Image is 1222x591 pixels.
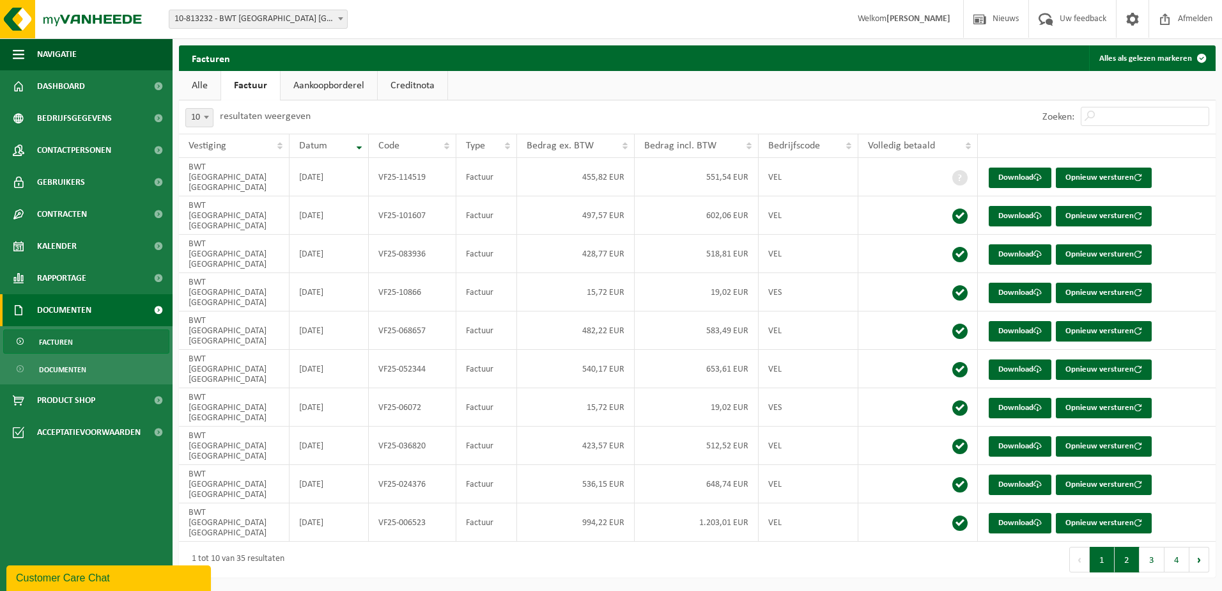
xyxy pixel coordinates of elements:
td: VF25-068657 [369,311,456,350]
td: 19,02 EUR [635,388,759,427]
a: Download [989,321,1051,342]
td: VEL [759,196,858,235]
td: [DATE] [290,273,369,311]
button: Opnieuw versturen [1056,475,1152,495]
a: Download [989,398,1051,418]
td: BWT [GEOGRAPHIC_DATA] [GEOGRAPHIC_DATA] [179,158,290,196]
td: [DATE] [290,196,369,235]
a: Download [989,168,1051,188]
td: VEL [759,503,858,542]
td: BWT [GEOGRAPHIC_DATA] [GEOGRAPHIC_DATA] [179,465,290,503]
a: Aankoopborderel [281,71,377,100]
td: Factuur [456,196,517,235]
td: 602,06 EUR [635,196,759,235]
td: 994,22 EUR [517,503,635,542]
td: 19,02 EUR [635,273,759,311]
a: Alle [179,71,220,100]
button: 3 [1140,547,1164,572]
span: 10 [186,109,213,127]
span: Contactpersonen [37,134,111,166]
a: Download [989,359,1051,380]
div: 1 tot 10 van 35 resultaten [185,548,284,571]
span: Facturen [39,330,73,354]
a: Documenten [3,357,169,381]
strong: [PERSON_NAME] [886,14,950,24]
button: 1 [1090,547,1115,572]
label: resultaten weergeven [220,111,311,122]
span: Documenten [39,358,86,382]
td: VF25-114519 [369,158,456,196]
td: 648,74 EUR [635,465,759,503]
span: 10-813232 - BWT BELGIUM NV - ZAVENTEM [169,10,347,28]
td: Factuur [456,503,517,542]
button: Opnieuw versturen [1056,283,1152,303]
span: Type [466,141,485,151]
td: 497,57 EUR [517,196,635,235]
button: Opnieuw versturen [1056,168,1152,188]
span: Volledig betaald [868,141,935,151]
td: BWT [GEOGRAPHIC_DATA] [GEOGRAPHIC_DATA] [179,235,290,273]
td: VEL [759,311,858,350]
td: BWT [GEOGRAPHIC_DATA] [GEOGRAPHIC_DATA] [179,350,290,388]
td: 536,15 EUR [517,465,635,503]
td: BWT [GEOGRAPHIC_DATA] [GEOGRAPHIC_DATA] [179,503,290,542]
td: Factuur [456,465,517,503]
span: Vestiging [189,141,226,151]
span: Documenten [37,294,91,326]
a: Facturen [3,329,169,354]
a: Download [989,436,1051,457]
button: Previous [1069,547,1090,572]
td: [DATE] [290,235,369,273]
td: VF25-006523 [369,503,456,542]
span: Product Shop [37,384,95,416]
span: Bedrag ex. BTW [527,141,594,151]
button: Opnieuw versturen [1056,359,1152,380]
td: 455,82 EUR [517,158,635,196]
a: Creditnota [378,71,447,100]
button: 2 [1115,547,1140,572]
span: Dashboard [37,70,85,102]
td: VF25-036820 [369,427,456,465]
td: VF25-06072 [369,388,456,427]
td: [DATE] [290,503,369,542]
button: Opnieuw versturen [1056,244,1152,265]
td: 482,22 EUR [517,311,635,350]
span: Acceptatievoorwaarden [37,416,141,448]
td: 512,52 EUR [635,427,759,465]
label: Zoeken: [1042,112,1074,122]
button: 4 [1164,547,1189,572]
span: Bedrag incl. BTW [644,141,716,151]
td: VEL [759,465,858,503]
a: Download [989,244,1051,265]
td: Factuur [456,158,517,196]
td: VF25-101607 [369,196,456,235]
td: VES [759,388,858,427]
td: Factuur [456,311,517,350]
button: Opnieuw versturen [1056,398,1152,418]
td: Factuur [456,235,517,273]
span: Gebruikers [37,166,85,198]
td: Factuur [456,388,517,427]
button: Opnieuw versturen [1056,321,1152,342]
iframe: chat widget [6,563,213,591]
td: [DATE] [290,388,369,427]
td: BWT [GEOGRAPHIC_DATA] [GEOGRAPHIC_DATA] [179,196,290,235]
span: Bedrijfscode [768,141,820,151]
td: 15,72 EUR [517,388,635,427]
span: 10 [185,108,213,127]
span: Datum [299,141,327,151]
td: 540,17 EUR [517,350,635,388]
td: [DATE] [290,311,369,350]
td: VF25-024376 [369,465,456,503]
td: 15,72 EUR [517,273,635,311]
td: VF25-052344 [369,350,456,388]
td: VEL [759,427,858,465]
td: Factuur [456,350,517,388]
td: BWT [GEOGRAPHIC_DATA] [GEOGRAPHIC_DATA] [179,273,290,311]
span: 10-813232 - BWT BELGIUM NV - ZAVENTEM [169,10,348,29]
td: [DATE] [290,158,369,196]
td: 428,77 EUR [517,235,635,273]
span: Kalender [37,230,77,262]
a: Download [989,206,1051,226]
